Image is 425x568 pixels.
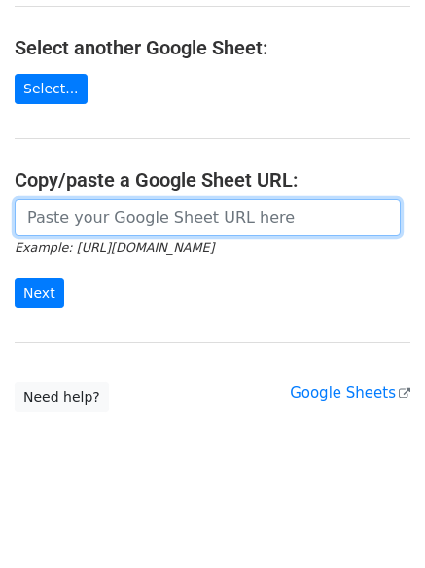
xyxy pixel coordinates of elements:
a: Need help? [15,382,109,412]
input: Paste your Google Sheet URL here [15,199,401,236]
h4: Select another Google Sheet: [15,36,410,59]
a: Google Sheets [290,384,410,402]
small: Example: [URL][DOMAIN_NAME] [15,240,214,255]
a: Select... [15,74,88,104]
input: Next [15,278,64,308]
iframe: Chat Widget [328,475,425,568]
h4: Copy/paste a Google Sheet URL: [15,168,410,192]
